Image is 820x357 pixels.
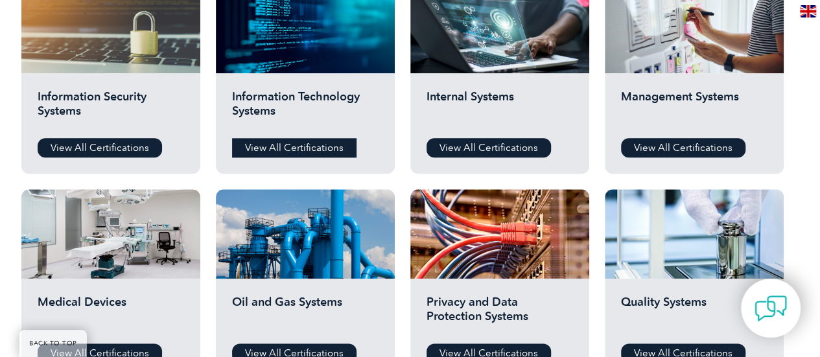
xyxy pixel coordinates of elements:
[800,5,816,17] img: en
[38,138,162,157] a: View All Certifications
[19,330,87,357] a: BACK TO TOP
[755,292,787,325] img: contact-chat.png
[621,295,767,334] h2: Quality Systems
[232,138,357,157] a: View All Certifications
[38,89,184,128] h2: Information Security Systems
[427,138,551,157] a: View All Certifications
[621,89,767,128] h2: Management Systems
[427,89,573,128] h2: Internal Systems
[427,295,573,334] h2: Privacy and Data Protection Systems
[232,89,379,128] h2: Information Technology Systems
[621,138,745,157] a: View All Certifications
[232,295,379,334] h2: Oil and Gas Systems
[38,295,184,334] h2: Medical Devices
